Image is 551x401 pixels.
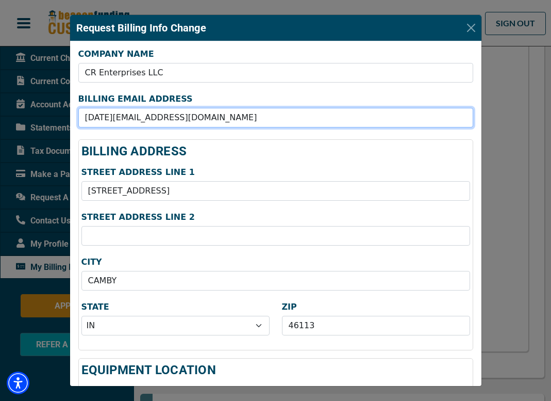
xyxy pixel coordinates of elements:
[81,168,470,177] label: STREET ADDRESS LINE 1
[81,142,470,160] h4: BILLING ADDRESS
[78,94,473,104] label: BILLING EMAIL ADDRESS
[463,20,479,36] button: Close
[81,302,270,312] label: STATE
[81,258,470,267] label: CITY
[7,372,29,394] div: Accessibility Menu
[78,50,473,59] label: COMPANY NAME
[282,302,470,312] label: ZIP
[81,361,470,379] h4: EQUIPMENT LOCATION
[81,213,470,222] label: STREET ADDRESS LINE 2
[76,20,206,36] h5: Request Billing Info Change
